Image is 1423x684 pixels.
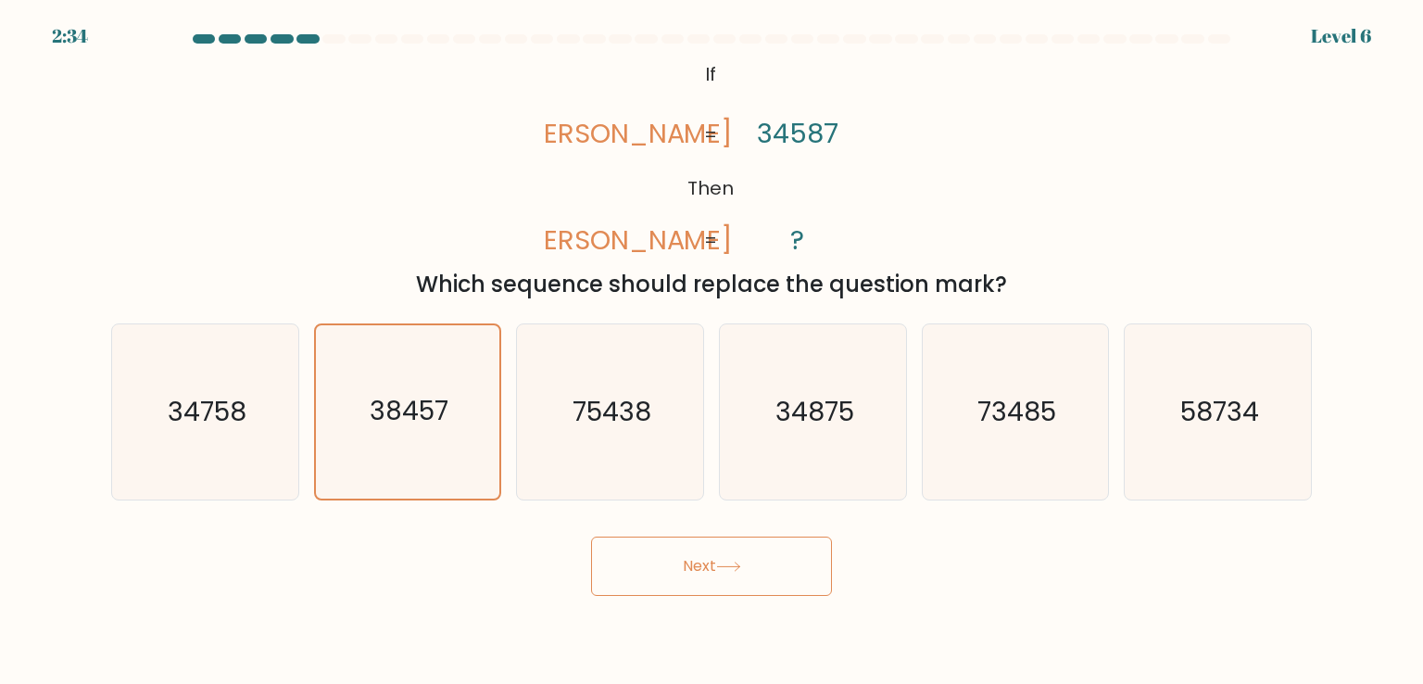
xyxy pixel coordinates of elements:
[517,115,733,152] tspan: [PERSON_NAME]
[122,268,1301,301] div: Which sequence should replace the question mark?
[1180,393,1259,430] text: 58734
[591,537,832,596] button: Next
[757,115,838,152] tspan: 34587
[52,22,88,50] div: 2:34
[977,393,1056,430] text: 73485
[573,393,651,430] text: 75438
[370,394,448,430] text: 38457
[791,222,805,259] tspan: ?
[706,61,717,87] tspan: If
[688,175,735,201] tspan: Then
[517,222,733,259] tspan: [PERSON_NAME]
[1311,22,1371,50] div: Level 6
[545,56,877,260] svg: @import url('[URL][DOMAIN_NAME]);
[705,228,718,254] tspan: =
[168,393,246,430] text: 34758
[775,393,854,430] text: 34875
[705,121,718,147] tspan: =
